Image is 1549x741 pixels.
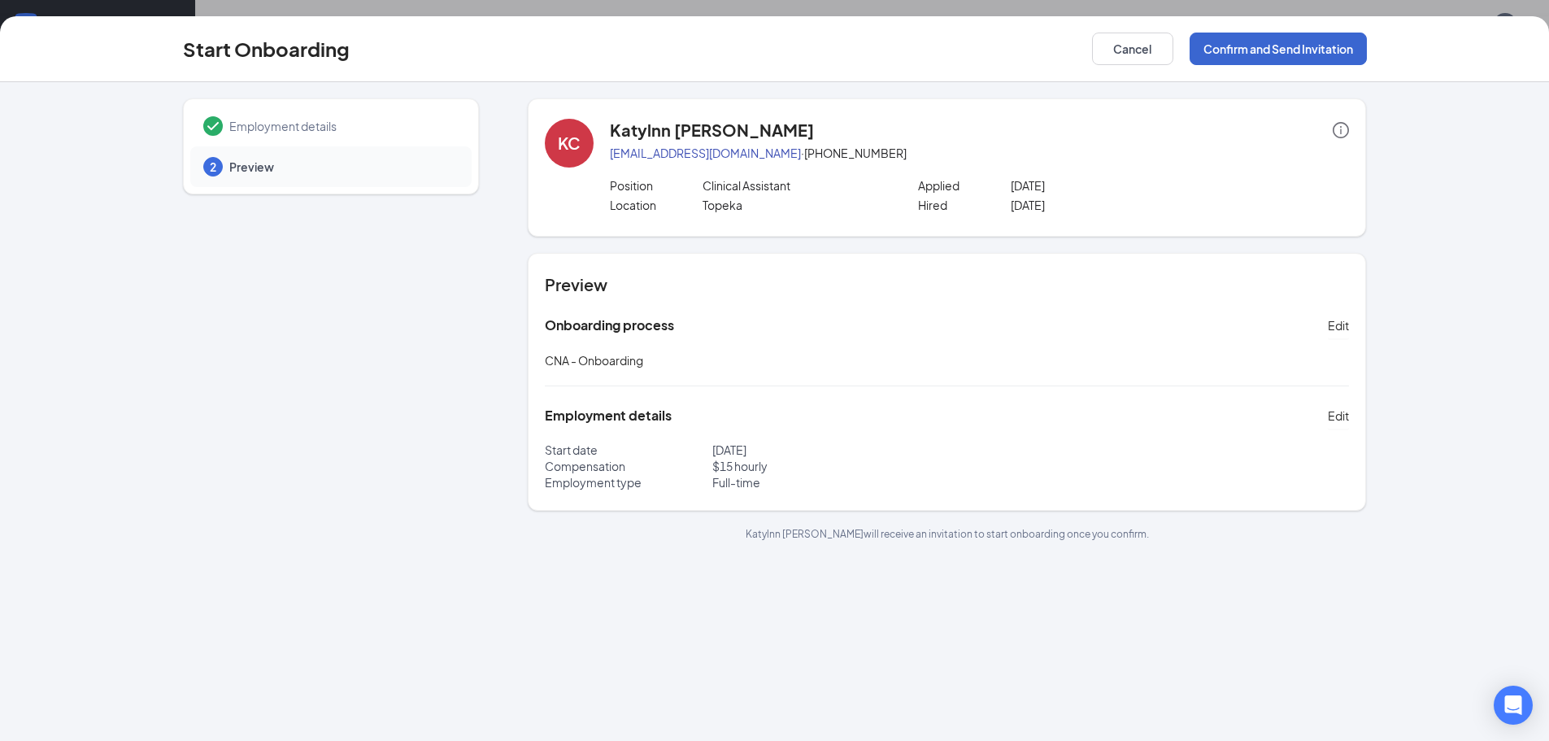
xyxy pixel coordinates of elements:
h3: Start Onboarding [183,35,350,63]
p: Employment type [545,474,712,490]
h4: Katylnn [PERSON_NAME] [610,119,814,142]
p: Applied [918,177,1011,194]
p: Position [610,177,703,194]
h5: Employment details [545,407,672,425]
p: · [PHONE_NUMBER] [610,145,1349,161]
span: Preview [229,159,455,175]
span: Edit [1328,317,1349,333]
span: info-circle [1333,122,1349,138]
p: Hired [918,197,1011,213]
span: 2 [210,159,216,175]
a: [EMAIL_ADDRESS][DOMAIN_NAME] [610,146,801,160]
p: Full-time [712,474,947,490]
p: $ 15 hourly [712,458,947,474]
button: Edit [1328,403,1349,429]
p: Start date [545,442,712,458]
h5: Onboarding process [545,316,674,334]
p: Katylnn [PERSON_NAME] will receive an invitation to start onboarding once you confirm. [528,527,1366,541]
p: [DATE] [1011,177,1195,194]
span: CNA - Onboarding [545,353,643,368]
span: Edit [1328,408,1349,424]
button: Edit [1328,312,1349,338]
div: Open Intercom Messenger [1494,686,1533,725]
p: Location [610,197,703,213]
p: Clinical Assistant [703,177,887,194]
button: Confirm and Send Invitation [1190,33,1367,65]
button: Cancel [1092,33,1173,65]
p: Compensation [545,458,712,474]
p: Topeka [703,197,887,213]
div: KC [558,132,581,155]
span: Employment details [229,118,455,134]
p: [DATE] [1011,197,1195,213]
p: [DATE] [712,442,947,458]
svg: Checkmark [203,116,223,136]
h4: Preview [545,273,1349,296]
